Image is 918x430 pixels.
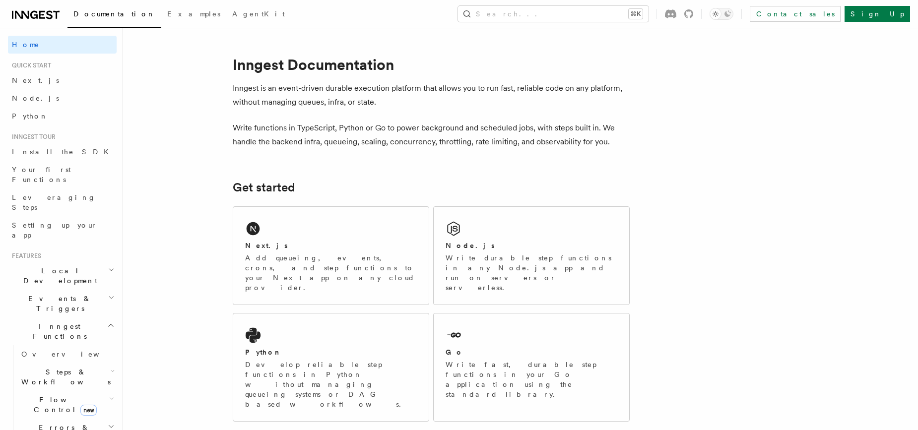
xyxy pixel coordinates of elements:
[8,317,117,345] button: Inngest Functions
[73,10,155,18] span: Documentation
[8,133,56,141] span: Inngest tour
[8,216,117,244] a: Setting up your app
[21,350,124,358] span: Overview
[167,10,220,18] span: Examples
[12,148,115,156] span: Install the SDK
[433,313,630,422] a: GoWrite fast, durable step functions in your Go application using the standard library.
[446,253,617,293] p: Write durable step functions in any Node.js app and run on servers or serverless.
[8,266,108,286] span: Local Development
[233,81,630,109] p: Inngest is an event-driven durable execution platform that allows you to run fast, reliable code ...
[629,9,643,19] kbd: ⌘K
[67,3,161,28] a: Documentation
[12,76,59,84] span: Next.js
[17,367,111,387] span: Steps & Workflows
[12,166,71,184] span: Your first Functions
[232,10,285,18] span: AgentKit
[233,56,630,73] h1: Inngest Documentation
[80,405,97,416] span: new
[8,321,107,341] span: Inngest Functions
[245,360,417,409] p: Develop reliable step functions in Python without managing queueing systems or DAG based workflows.
[8,36,117,54] a: Home
[233,121,630,149] p: Write functions in TypeScript, Python or Go to power background and scheduled jobs, with steps bu...
[161,3,226,27] a: Examples
[233,313,429,422] a: PythonDevelop reliable step functions in Python without managing queueing systems or DAG based wo...
[8,61,51,69] span: Quick start
[8,161,117,188] a: Your first Functions
[8,252,41,260] span: Features
[8,294,108,313] span: Events & Triggers
[12,94,59,102] span: Node.js
[710,8,733,20] button: Toggle dark mode
[845,6,910,22] a: Sign Up
[17,391,117,419] button: Flow Controlnew
[8,188,117,216] a: Leveraging Steps
[245,241,288,250] h2: Next.js
[8,89,117,107] a: Node.js
[8,107,117,125] a: Python
[446,241,495,250] h2: Node.js
[12,193,96,211] span: Leveraging Steps
[17,345,117,363] a: Overview
[226,3,291,27] a: AgentKit
[446,360,617,399] p: Write fast, durable step functions in your Go application using the standard library.
[12,221,97,239] span: Setting up your app
[446,347,463,357] h2: Go
[245,253,417,293] p: Add queueing, events, crons, and step functions to your Next app on any cloud provider.
[750,6,841,22] a: Contact sales
[12,112,48,120] span: Python
[433,206,630,305] a: Node.jsWrite durable step functions in any Node.js app and run on servers or serverless.
[8,262,117,290] button: Local Development
[245,347,282,357] h2: Python
[458,6,649,22] button: Search...⌘K
[8,290,117,317] button: Events & Triggers
[12,40,40,50] span: Home
[233,206,429,305] a: Next.jsAdd queueing, events, crons, and step functions to your Next app on any cloud provider.
[17,395,109,415] span: Flow Control
[8,143,117,161] a: Install the SDK
[233,181,295,194] a: Get started
[17,363,117,391] button: Steps & Workflows
[8,71,117,89] a: Next.js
